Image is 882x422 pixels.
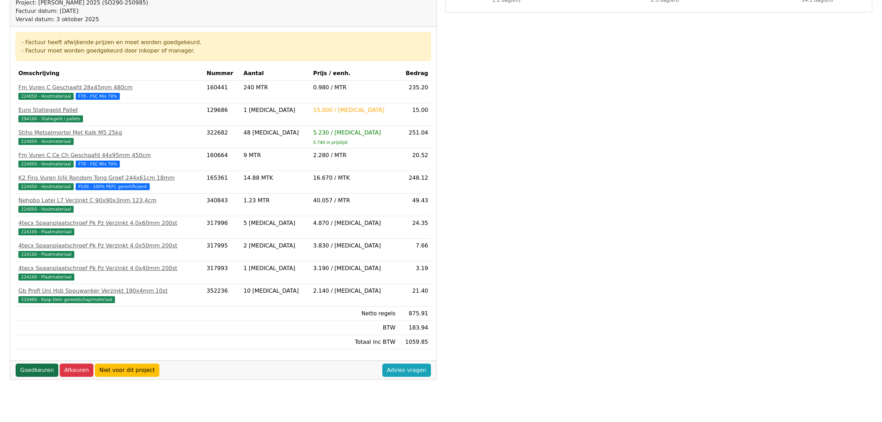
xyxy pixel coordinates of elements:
a: Goedkeuren [16,364,58,377]
td: 15.00 [398,103,431,126]
div: Verval datum: 3 oktober 2025 [16,15,148,24]
a: Nehobo Latei L7 Verzinkt C 90x90x3mm 123,4cm224050 - Houtmateriaal [18,196,201,213]
div: 16.670 / MTK [313,174,396,182]
div: 5.230 / [MEDICAL_DATA] [313,129,396,137]
td: 21.40 [398,284,431,307]
div: 3.190 / [MEDICAL_DATA] [313,264,396,273]
div: Fm Vuren C Ce Ch Geschaafd 44x95mm 450cm [18,151,201,160]
a: Euro Statiegeld Pallet294100 - Statiegeld / pallets [18,106,201,123]
span: 224050 - Houtmateriaal [18,93,74,100]
div: 40.057 / MTR [313,196,396,205]
span: 510400 - Koop klein gereedschap/materiaal [18,296,115,303]
div: 10 [MEDICAL_DATA] [243,287,307,295]
div: - Factuur heeft afwijkende prijzen en moet worden goedgekeurd. [22,38,425,47]
td: 160441 [204,81,241,103]
td: 317996 [204,216,241,239]
div: 4tecx Spaanplaatschroef Pk Pz Verzinkt 4,0x50mm 200st [18,242,201,250]
div: Stiho Metselmortel Met Kalk M5 25kg [18,129,201,137]
td: 875.91 [398,307,431,321]
div: 48 [MEDICAL_DATA] [243,129,307,137]
div: Factuur datum: [DATE] [16,7,148,15]
td: 340843 [204,194,241,216]
td: 1059.85 [398,335,431,349]
div: 14.88 MTK [243,174,307,182]
a: 4tecx Spaanplaatschroef Pk Pz Verzinkt 4,0x40mm 200st224100 - Plaatmateriaal [18,264,201,281]
div: 1 [MEDICAL_DATA] [243,264,307,273]
a: Gb Profi Uni Hsb Spouwanker Verzinkt 190x4mm 10st510400 - Koop klein gereedschap/materiaal [18,287,201,303]
span: 294100 - Statiegeld / pallets [18,115,83,122]
th: Prijs / eenh. [310,66,398,81]
div: Gb Profi Uni Hsb Spouwanker Verzinkt 190x4mm 10st [18,287,201,295]
th: Aantal [241,66,310,81]
div: K2 Fins Vuren Ii/Iii Rondom Tong Groef 244x61cm 18mm [18,174,201,182]
span: 224050 - Houtmateriaal [18,138,74,145]
div: 9 MTR [243,151,307,160]
td: BTW [310,321,398,335]
a: Advies vragen [382,364,431,377]
div: Euro Statiegeld Pallet [18,106,201,114]
td: 129686 [204,103,241,126]
a: Afkeuren [60,364,93,377]
th: Bedrag [398,66,431,81]
td: 3.19 [398,261,431,284]
td: 183.94 [398,321,431,335]
a: Fm Vuren C Ce Ch Geschaafd 44x95mm 450cm224050 - Houtmateriaal F70 - FSC Mix 70% [18,151,201,168]
div: Fm Vuren C Geschaafd 28x45mm 480cm [18,83,201,92]
td: 20.52 [398,148,431,171]
div: 4.870 / [MEDICAL_DATA] [313,219,396,227]
span: P100 - 100% PEFC gecertificeerd [76,183,150,190]
div: 2.280 / MTR [313,151,396,160]
span: 224100 - Plaatmateriaal [18,274,74,281]
div: Nehobo Latei L7 Verzinkt C 90x90x3mm 123,4cm [18,196,201,205]
th: Nummer [204,66,241,81]
td: Totaal inc BTW [310,335,398,349]
td: 24.35 [398,216,431,239]
div: 3.830 / [MEDICAL_DATA] [313,242,396,250]
td: 317995 [204,239,241,261]
div: 4tecx Spaanplaatschroef Pk Pz Verzinkt 4,0x40mm 200st [18,264,201,273]
span: 224100 - Plaatmateriaal [18,251,74,258]
span: 224100 - Plaatmateriaal [18,228,74,235]
div: 1 [MEDICAL_DATA] [243,106,307,114]
td: 248.12 [398,171,431,194]
span: 224050 - Houtmateriaal [18,161,74,168]
div: 2.140 / [MEDICAL_DATA] [313,287,396,295]
td: 160664 [204,148,241,171]
sub: 5.740 in prijslijst [313,140,348,145]
div: - Factuur moet worden goedgekeurd door inkoper of manager. [22,47,425,55]
div: 15.000 / [MEDICAL_DATA] [313,106,396,114]
div: 5 [MEDICAL_DATA] [243,219,307,227]
td: 49.43 [398,194,431,216]
td: 251.04 [398,126,431,148]
a: Stiho Metselmortel Met Kalk M5 25kg224050 - Houtmateriaal [18,129,201,145]
td: 352236 [204,284,241,307]
div: 1.23 MTR [243,196,307,205]
span: F70 - FSC Mix 70% [76,161,120,168]
span: 224050 - Houtmateriaal [18,183,74,190]
div: 2 [MEDICAL_DATA] [243,242,307,250]
div: 4tecx Spaanplaatschroef Pk Pz Verzinkt 4,0x60mm 200st [18,219,201,227]
td: 317993 [204,261,241,284]
div: 0.980 / MTR [313,83,396,92]
span: 224050 - Houtmateriaal [18,206,74,213]
a: 4tecx Spaanplaatschroef Pk Pz Verzinkt 4,0x50mm 200st224100 - Plaatmateriaal [18,242,201,258]
a: Fm Vuren C Geschaafd 28x45mm 480cm224050 - Houtmateriaal F70 - FSC Mix 70% [18,83,201,100]
span: F70 - FSC Mix 70% [76,93,120,100]
th: Omschrijving [16,66,204,81]
a: K2 Fins Vuren Ii/Iii Rondom Tong Groef 244x61cm 18mm224050 - Houtmateriaal P100 - 100% PEFC gecer... [18,174,201,190]
td: 165361 [204,171,241,194]
a: 4tecx Spaanplaatschroef Pk Pz Verzinkt 4,0x60mm 200st224100 - Plaatmateriaal [18,219,201,236]
a: Niet voor dit project [95,364,159,377]
td: Netto regels [310,307,398,321]
td: 322682 [204,126,241,148]
td: 7.66 [398,239,431,261]
div: 240 MTR [243,83,307,92]
td: 235.20 [398,81,431,103]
